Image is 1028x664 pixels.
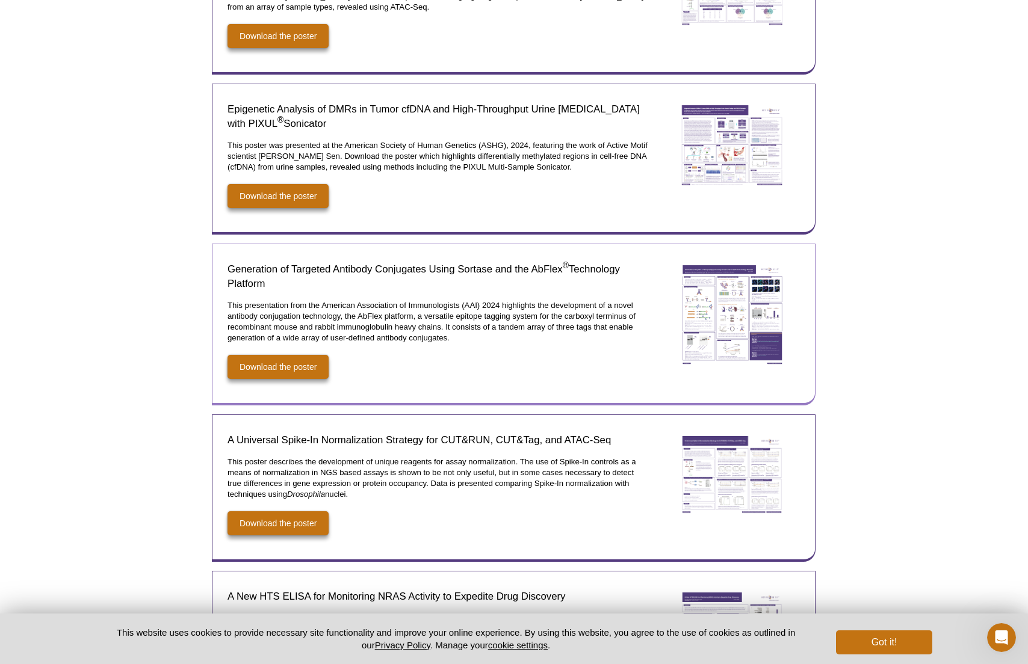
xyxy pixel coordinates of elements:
a: A Universal Spike-In Normalization Strategy for CUT&RUN, CUT&Tag, and ATAC-Seq [672,427,792,527]
img: Generation of Targeted Antibody Conjugates Using Sortase and the AbFlex Technology Platform [672,256,792,373]
sup: ® [563,260,569,270]
a: Epigenetic Analysis of DMRs in Tumor cfDNA and High-Throughput Urine Genetic Testing with PIXUL S... [672,96,792,197]
a: Download the poster [228,511,329,535]
a: Download the poster [228,24,329,48]
a: Generation of Targeted Antibody Conjugates Using Sortase and the AbFlex Technology Platform [672,256,792,377]
iframe: Intercom live chat [987,623,1016,652]
button: Got it! [836,630,932,654]
em: Drosophila [287,490,325,499]
h2: Generation of Targeted Antibody Conjugates Using Sortase and the AbFlex Technology Platform [228,262,649,291]
img: Epigenetic Analysis of DMRs in Tumor cfDNA and High-Throughput Urine Genetic Testing with PIXUL® ... [672,96,792,194]
a: Download the poster [228,184,329,208]
a: Download the poster [228,355,329,379]
h2: A New HTS ELISA for Monitoring NRAS Activity to Expedite Drug Discovery [228,589,649,604]
h2: Epigenetic Analysis of DMRs in Tumor cfDNA and High-Throughput Urine [MEDICAL_DATA] with PIXUL So... [228,102,649,131]
p: This poster describes the development of unique reagents for assay normalization. The use of Spik... [228,456,649,500]
h2: A Universal Spike-In Normalization Strategy for CUT&RUN, CUT&Tag, and ATAC-Seq [228,433,649,447]
p: This presentation from the American Association of Immunologists (AAI) 2024 highlights the develo... [228,300,649,343]
a: Privacy Policy [375,640,430,650]
img: A Universal Spike-In Normalization Strategy for CUT&RUN, CUT&Tag, and ATAC-Seq [672,427,792,524]
p: This poster was presented at the American Society of Human Genetics (ASHG), 2024, featuring the w... [228,140,649,173]
p: This website uses cookies to provide necessary site functionality and improve your online experie... [96,626,816,651]
button: cookie settings [488,640,548,650]
sup: ® [277,115,283,124]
